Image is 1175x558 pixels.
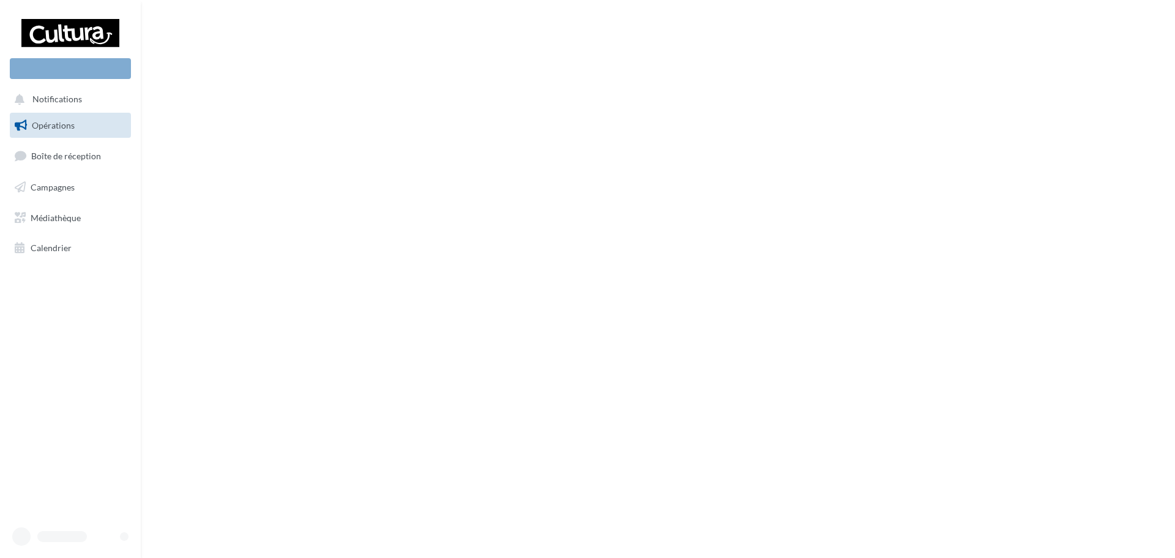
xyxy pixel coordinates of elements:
a: Médiathèque [7,205,133,231]
span: Médiathèque [31,212,81,222]
span: Calendrier [31,243,72,253]
span: Campagnes [31,182,75,192]
span: Notifications [32,94,82,105]
a: Campagnes [7,175,133,200]
span: Opérations [32,120,75,130]
a: Opérations [7,113,133,138]
span: Boîte de réception [31,151,101,161]
a: Calendrier [7,235,133,261]
a: Boîte de réception [7,143,133,169]
div: Nouvelle campagne [10,58,131,79]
